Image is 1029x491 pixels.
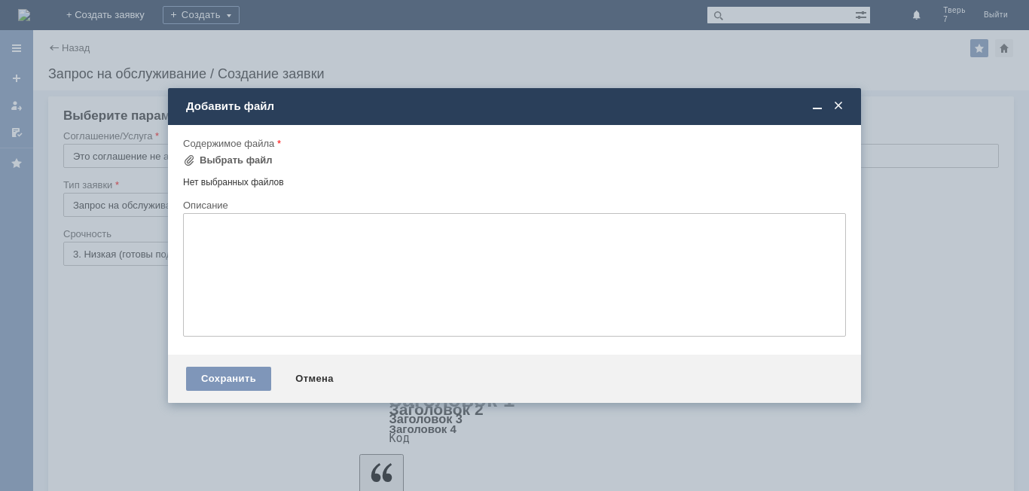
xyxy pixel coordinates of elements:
div: Выбрать файл [200,154,273,166]
div: Описание [183,200,843,210]
div: Добавить файл [186,99,846,113]
span: Свернуть (Ctrl + M) [810,99,825,113]
div: Нет выбранных файлов [183,171,846,188]
div: Добрый вечер .Прошу удалить отложенный чек [6,6,220,30]
span: Закрыть [831,99,846,113]
div: Содержимое файла [183,139,843,148]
